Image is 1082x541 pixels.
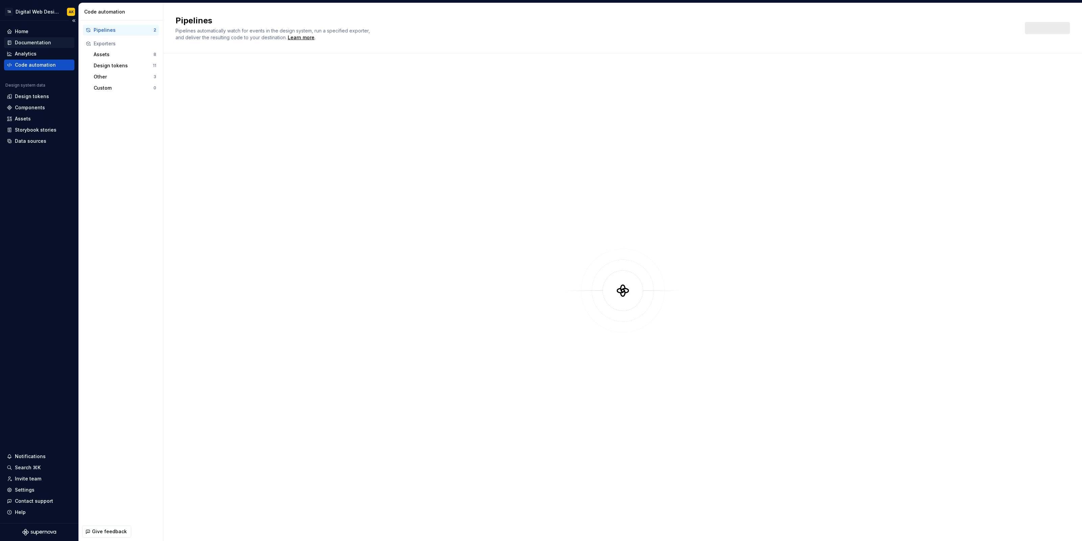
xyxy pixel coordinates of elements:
[4,451,74,462] button: Notifications
[15,104,45,111] div: Components
[83,25,159,36] button: Pipelines2
[4,507,74,518] button: Help
[94,85,154,91] div: Custom
[1,4,77,19] button: TADigital Web DesignAK
[4,113,74,124] a: Assets
[15,509,26,516] div: Help
[15,464,41,471] div: Search ⌘K
[4,60,74,70] a: Code automation
[15,93,49,100] div: Design tokens
[4,473,74,484] a: Invite team
[94,73,154,80] div: Other
[5,83,45,88] div: Design system data
[15,127,56,133] div: Storybook stories
[175,28,371,40] span: Pipelines automatically watch for events in the design system, run a specified exporter, and deli...
[15,453,46,460] div: Notifications
[4,136,74,146] a: Data sources
[287,35,315,40] span: .
[15,39,51,46] div: Documentation
[4,484,74,495] a: Settings
[154,74,156,80] div: 3
[16,8,59,15] div: Digital Web Design
[4,26,74,37] a: Home
[4,462,74,473] button: Search ⌘K
[5,8,13,16] div: TA
[84,8,160,15] div: Code automation
[15,487,34,493] div: Settings
[15,498,53,504] div: Contact support
[4,48,74,59] a: Analytics
[4,496,74,506] button: Contact support
[15,50,37,57] div: Analytics
[91,71,159,82] button: Other3
[153,63,156,68] div: 11
[82,525,131,538] button: Give feedback
[91,49,159,60] button: Assets8
[154,85,156,91] div: 0
[69,9,74,15] div: AK
[175,15,1017,26] h2: Pipelines
[15,475,41,482] div: Invite team
[4,91,74,102] a: Design tokens
[91,83,159,93] button: Custom0
[15,138,46,144] div: Data sources
[154,27,156,33] div: 2
[94,51,154,58] div: Assets
[92,528,127,535] span: Give feedback
[4,37,74,48] a: Documentation
[69,16,78,25] button: Collapse sidebar
[94,27,154,33] div: Pipelines
[15,28,28,35] div: Home
[94,62,153,69] div: Design tokens
[91,60,159,71] button: Design tokens11
[4,102,74,113] a: Components
[22,529,56,536] svg: Supernova Logo
[154,52,156,57] div: 8
[94,40,156,47] div: Exporters
[15,62,56,68] div: Code automation
[288,34,314,41] a: Learn more
[4,125,74,135] a: Storybook stories
[15,115,31,122] div: Assets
